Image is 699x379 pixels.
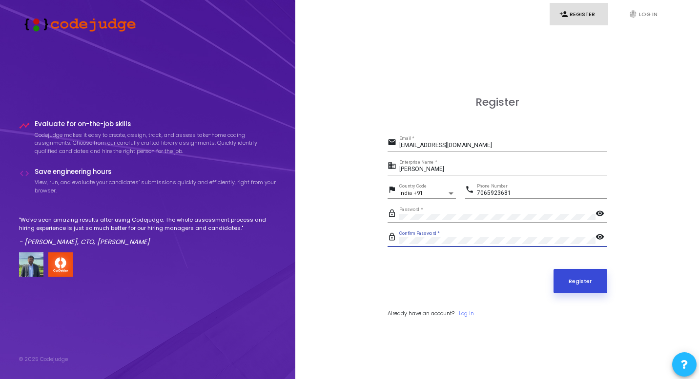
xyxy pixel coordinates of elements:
[19,120,30,131] i: timeline
[554,269,607,293] button: Register
[559,10,568,19] i: person_add
[48,252,73,277] img: company-logo
[550,3,608,26] a: person_addRegister
[35,120,277,128] h4: Evaluate for on-the-job skills
[388,161,399,172] mat-icon: business
[596,208,607,220] mat-icon: visibility
[388,185,399,196] mat-icon: flag
[619,3,678,26] a: fingerprintLog In
[388,96,607,109] h3: Register
[35,178,277,194] p: View, run, and evaluate your candidates’ submissions quickly and efficiently, right from your bro...
[388,208,399,220] mat-icon: lock_outline
[388,309,454,317] span: Already have an account?
[459,309,474,318] a: Log In
[19,237,150,246] em: - [PERSON_NAME], CTO, [PERSON_NAME]
[19,355,68,363] div: © 2025 Codejudge
[388,137,399,149] mat-icon: email
[399,166,607,173] input: Enterprise Name
[19,168,30,179] i: code
[629,10,637,19] i: fingerprint
[19,252,43,277] img: user image
[19,216,277,232] p: "We've seen amazing results after using Codejudge. The whole assessment process and hiring experi...
[477,190,607,197] input: Phone Number
[35,131,277,155] p: Codejudge makes it easy to create, assign, track, and assess take-home coding assignments. Choose...
[596,232,607,244] mat-icon: visibility
[399,190,423,196] span: India +91
[35,168,277,176] h4: Save engineering hours
[465,185,477,196] mat-icon: phone
[399,142,607,149] input: Email
[388,232,399,244] mat-icon: lock_outline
